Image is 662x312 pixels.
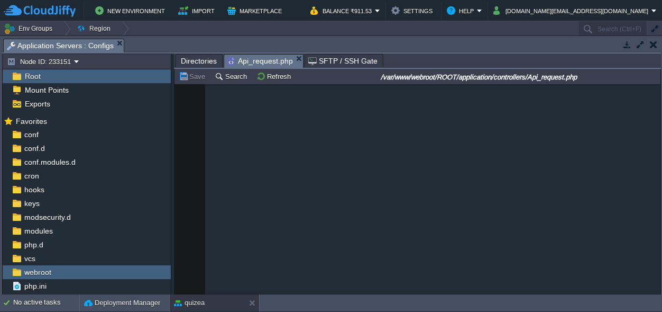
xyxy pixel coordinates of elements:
[22,268,53,277] a: webroot
[84,298,160,308] button: Deployment Manager
[227,4,285,17] button: Marketplace
[215,72,250,81] button: Search
[22,171,41,181] a: cron
[23,72,42,81] a: Root
[14,117,49,126] span: Favorites
[179,72,208,81] button: Save
[22,130,40,139] a: conf
[14,117,49,126] a: Favorites
[7,57,74,66] button: Node ID: 233151
[4,4,76,17] img: CloudJiffy
[227,55,293,68] span: Api_request.php
[22,281,48,291] a: php.ini
[22,226,54,236] a: modules
[77,21,114,36] button: Region
[22,240,45,249] a: php.d
[174,298,205,308] button: quizea
[4,21,56,36] button: Env Groups
[22,185,46,194] a: hooks
[181,55,217,67] span: Directories
[95,4,168,17] button: New Environment
[22,144,47,153] a: conf.d
[7,39,114,52] span: Application Servers : Configs
[22,212,72,222] a: modsecurity.d
[224,54,304,67] li: /var/www/webroot/ROOT/application/controllers/Api_request.php
[308,55,378,67] span: SFTP / SSH Gate
[178,4,218,17] button: Import
[22,254,37,263] a: vcs
[447,4,477,17] button: Help
[23,85,70,95] a: Mount Points
[391,4,436,17] button: Settings
[23,99,52,109] a: Exports
[256,72,294,81] button: Refresh
[22,199,41,208] a: keys
[618,270,651,301] iframe: chat widget
[13,295,79,311] div: No active tasks
[493,4,651,17] button: [DOMAIN_NAME][EMAIL_ADDRESS][DOMAIN_NAME]
[310,4,375,17] button: Balance ₹911.53
[22,157,77,167] a: conf.modules.d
